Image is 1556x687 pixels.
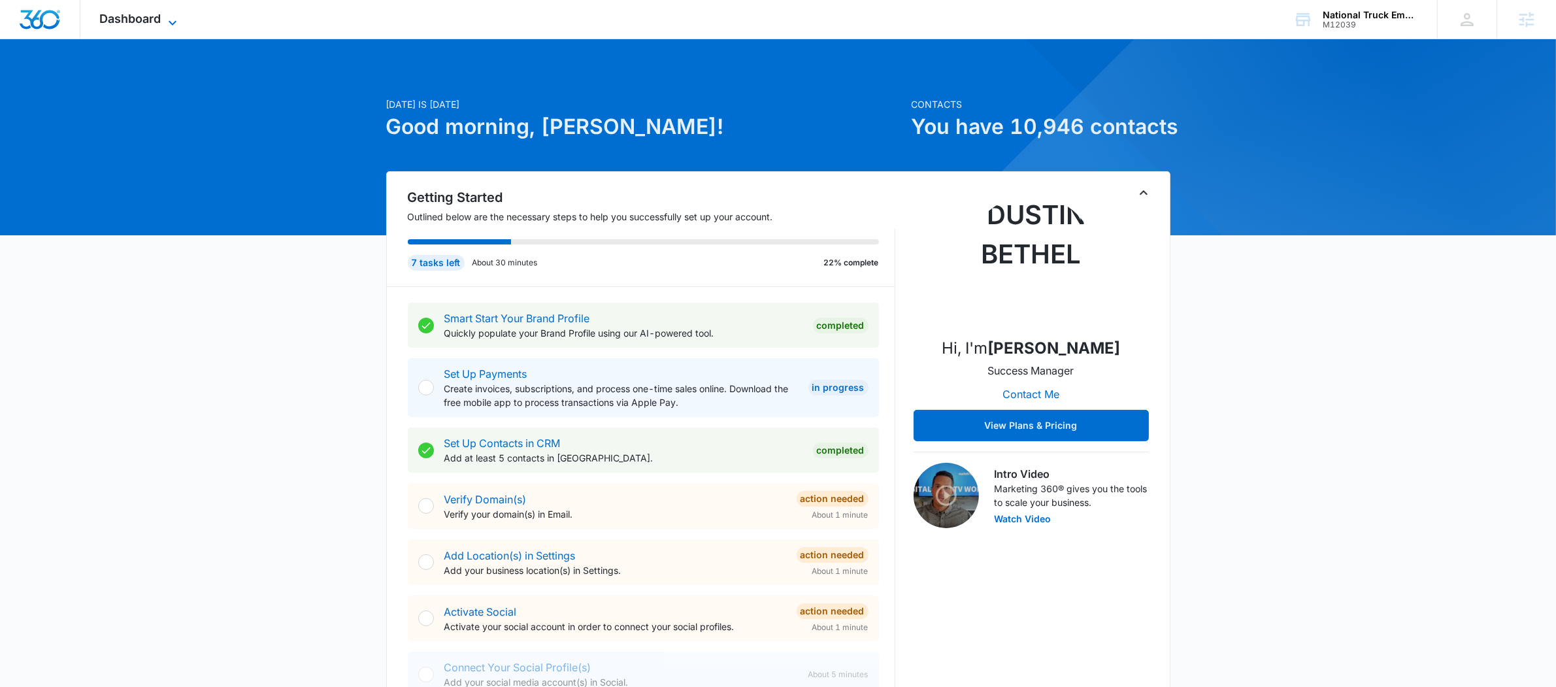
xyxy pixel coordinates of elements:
[914,410,1149,441] button: View Plans & Pricing
[444,367,527,380] a: Set Up Payments
[472,257,538,269] p: About 30 minutes
[408,210,895,224] p: Outlined below are the necessary steps to help you successfully set up your account.
[444,312,590,325] a: Smart Start Your Brand Profile
[995,466,1149,482] h3: Intro Video
[444,620,786,633] p: Activate your social account in order to connect your social profiles.
[444,605,517,618] a: Activate Social
[444,326,803,340] p: Quickly populate your Brand Profile using our AI-powered tool.
[989,378,1072,410] button: Contact Me
[813,318,869,333] div: Completed
[824,257,879,269] p: 22% complete
[444,507,786,521] p: Verify your domain(s) in Email.
[444,563,786,577] p: Add your business location(s) in Settings.
[1136,185,1151,201] button: Toggle Collapse
[808,669,869,680] span: About 5 minutes
[987,339,1120,358] strong: [PERSON_NAME]
[1323,20,1418,29] div: account id
[812,565,869,577] span: About 1 minute
[942,337,1120,360] p: Hi, I'm
[912,97,1170,111] p: Contacts
[386,97,904,111] p: [DATE] is [DATE]
[912,111,1170,142] h1: You have 10,946 contacts
[408,255,465,271] div: 7 tasks left
[813,443,869,458] div: Completed
[808,380,869,395] div: In Progress
[812,622,869,633] span: About 1 minute
[408,188,895,207] h2: Getting Started
[914,463,979,528] img: Intro Video
[995,482,1149,509] p: Marketing 360® gives you the tools to scale your business.
[995,514,1051,524] button: Watch Video
[1323,10,1418,20] div: account name
[966,195,1097,326] img: Dustin Bethel
[444,493,527,506] a: Verify Domain(s)
[444,549,576,562] a: Add Location(s) in Settings
[812,509,869,521] span: About 1 minute
[444,437,561,450] a: Set Up Contacts in CRM
[444,382,798,409] p: Create invoices, subscriptions, and process one-time sales online. Download the free mobile app t...
[386,111,904,142] h1: Good morning, [PERSON_NAME]!
[100,12,161,25] span: Dashboard
[797,491,869,507] div: Action Needed
[988,363,1074,378] p: Success Manager
[444,451,803,465] p: Add at least 5 contacts in [GEOGRAPHIC_DATA].
[797,547,869,563] div: Action Needed
[797,603,869,619] div: Action Needed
